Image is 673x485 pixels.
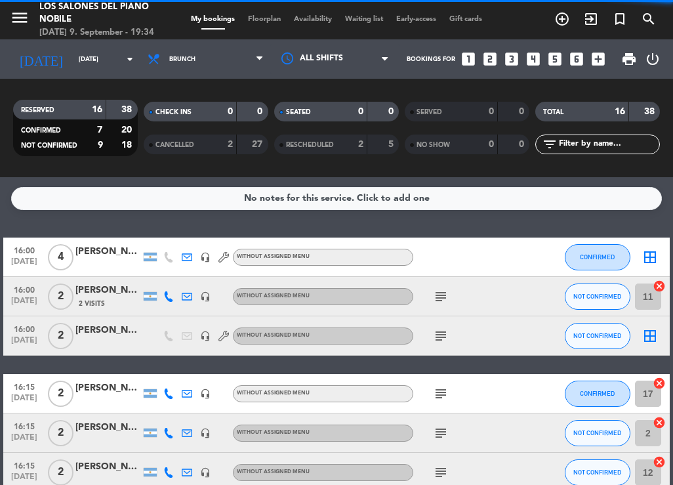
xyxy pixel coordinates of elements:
[645,51,661,67] i: power_settings_new
[200,331,211,341] i: headset_mic
[443,16,489,23] span: Gift cards
[642,328,658,344] i: border_all
[8,457,41,473] span: 16:15
[433,328,449,344] i: subject
[653,455,666,469] i: cancel
[489,107,494,116] strong: 0
[10,8,30,32] button: menu
[8,336,41,351] span: [DATE]
[286,142,334,148] span: RESCHEDULED
[200,428,211,438] i: headset_mic
[653,377,666,390] i: cancel
[558,137,659,152] input: Filter by name...
[460,51,477,68] i: looks_one
[39,1,159,26] div: Los Salones del Piano Nobile
[39,26,159,39] div: [DATE] 9. September - 19:34
[641,11,657,27] i: search
[590,51,607,68] i: add_box
[417,142,450,148] span: NO SHOW
[433,425,449,441] i: subject
[237,390,310,396] span: Without assigned menu
[169,56,195,63] span: Brunch
[98,140,103,150] strong: 9
[653,280,666,293] i: cancel
[358,140,363,149] strong: 2
[75,420,141,435] div: [PERSON_NAME]
[525,51,542,68] i: looks_4
[8,297,41,312] span: [DATE]
[21,127,61,134] span: CONFIRMED
[75,244,141,259] div: [PERSON_NAME] [PERSON_NAME]
[489,140,494,149] strong: 0
[481,51,499,68] i: looks_two
[237,333,310,338] span: Without assigned menu
[573,293,621,300] span: NOT CONFIRMED
[642,39,663,79] div: LOG OUT
[237,430,310,435] span: Without assigned menu
[8,379,41,394] span: 16:15
[79,299,105,309] span: 2 Visits
[8,418,41,433] span: 16:15
[75,283,141,298] div: [PERSON_NAME]
[338,16,390,23] span: Waiting list
[573,429,621,436] span: NOT CONFIRMED
[615,107,625,116] strong: 16
[580,253,615,261] span: CONFIRMED
[433,289,449,305] i: subject
[565,420,630,446] button: NOT CONFIRMED
[48,420,73,446] span: 2
[286,109,311,116] span: SEATED
[644,107,657,116] strong: 38
[228,140,233,149] strong: 2
[21,107,54,114] span: RESERVED
[565,284,630,310] button: NOT CONFIRMED
[10,46,72,73] i: [DATE]
[241,16,287,23] span: Floorplan
[75,323,141,338] div: [PERSON_NAME]
[612,11,628,27] i: turned_in_not
[21,142,77,149] span: NOT CONFIRMED
[228,107,233,116] strong: 0
[237,469,310,474] span: Without assigned menu
[200,291,211,302] i: headset_mic
[358,107,363,116] strong: 0
[543,109,563,116] span: TOTAL
[573,469,621,476] span: NOT CONFIRMED
[48,244,73,270] span: 4
[554,11,570,27] i: add_circle_outline
[565,323,630,349] button: NOT CONFIRMED
[407,56,455,63] span: Bookings for
[642,249,658,265] i: border_all
[503,51,520,68] i: looks_3
[542,137,558,152] i: filter_list
[97,125,102,135] strong: 7
[75,381,141,396] div: [PERSON_NAME]
[200,389,211,399] i: headset_mic
[121,140,134,150] strong: 18
[48,381,73,407] span: 2
[92,105,102,114] strong: 16
[390,16,443,23] span: Early-access
[519,140,527,149] strong: 0
[122,51,138,67] i: arrow_drop_down
[48,284,73,310] span: 2
[184,16,241,23] span: My bookings
[287,16,338,23] span: Availability
[121,125,134,135] strong: 20
[546,51,563,68] i: looks_5
[565,381,630,407] button: CONFIRMED
[565,244,630,270] button: CONFIRMED
[155,109,192,116] span: CHECK INS
[200,467,211,478] i: headset_mic
[388,140,396,149] strong: 5
[433,465,449,480] i: subject
[75,459,141,474] div: [PERSON_NAME]
[388,107,396,116] strong: 0
[257,107,265,116] strong: 0
[433,386,449,402] i: subject
[621,51,637,67] span: print
[200,252,211,263] i: headset_mic
[8,394,41,409] span: [DATE]
[519,107,527,116] strong: 0
[417,109,442,116] span: SERVED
